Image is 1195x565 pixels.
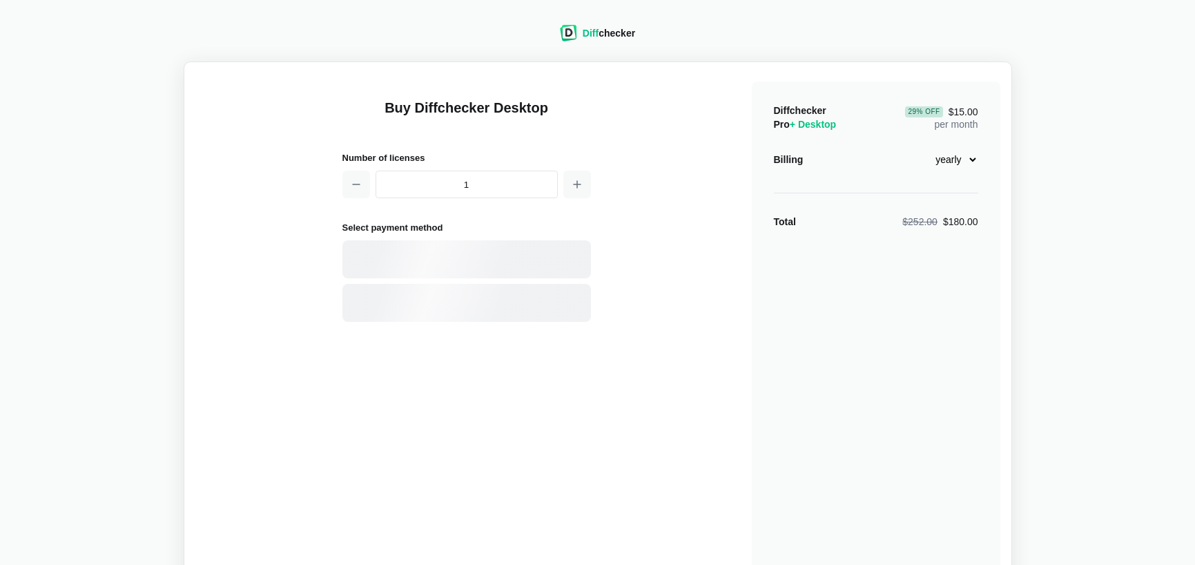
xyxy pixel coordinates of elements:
h2: Number of licenses [342,151,591,165]
span: $252.00 [902,216,937,227]
strong: Total [774,216,796,227]
span: Pro [774,119,837,130]
img: Diffchecker logo [560,25,577,41]
div: Billing [774,153,804,166]
div: checker [583,26,635,40]
div: 29 % Off [905,106,942,117]
span: $15.00 [905,106,978,117]
span: Diff [583,28,599,39]
span: + Desktop [790,119,836,130]
span: Diffchecker [774,105,826,116]
div: per month [905,104,978,131]
input: 1 [376,171,558,198]
div: $180.00 [902,215,978,229]
h2: Select payment method [342,220,591,235]
a: Diffchecker logoDiffchecker [560,32,635,44]
h1: Buy Diffchecker Desktop [342,98,591,134]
